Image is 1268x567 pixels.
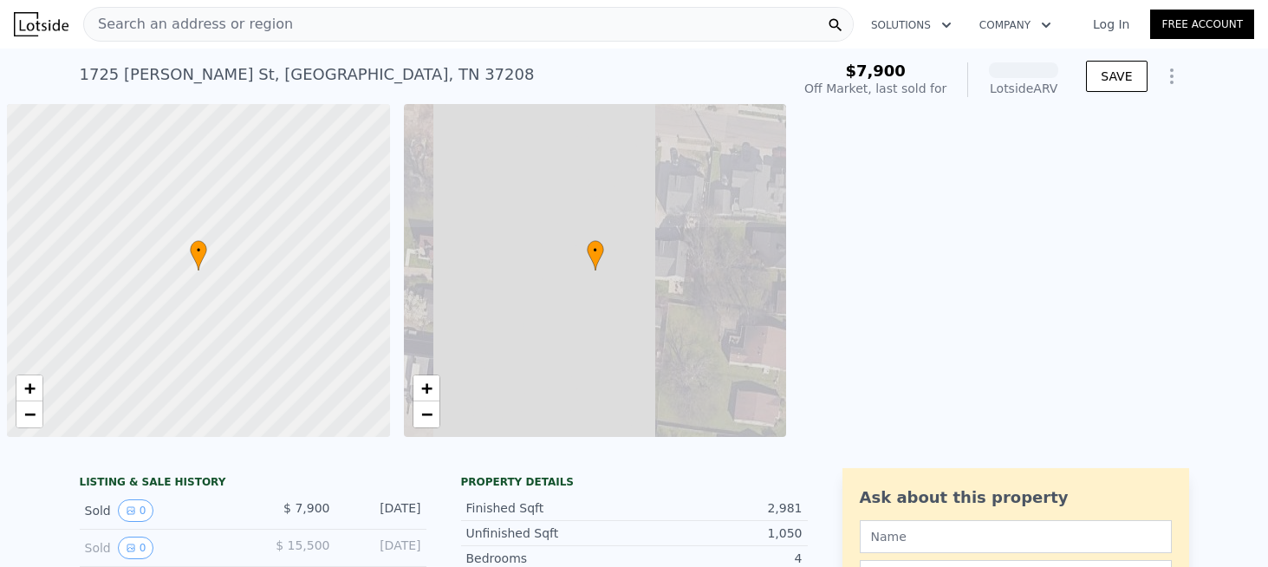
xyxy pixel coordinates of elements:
button: View historical data [118,499,154,522]
a: Log In [1072,16,1150,33]
div: Lotside ARV [989,80,1058,97]
span: $ 7,900 [283,501,329,515]
img: Lotside [14,12,68,36]
a: Zoom out [413,401,439,427]
div: [DATE] [344,499,421,522]
button: Solutions [857,10,966,41]
div: Ask about this property [860,486,1172,510]
div: 4 [634,550,803,567]
span: + [24,377,36,399]
div: 1,050 [634,525,803,542]
button: SAVE [1086,61,1147,92]
div: 2,981 [634,499,803,517]
div: Finished Sqft [466,499,634,517]
div: Property details [461,475,808,489]
span: • [190,243,207,258]
div: Sold [85,537,239,559]
a: Zoom in [16,375,42,401]
span: $ 15,500 [276,538,329,552]
button: Company [966,10,1065,41]
span: Search an address or region [84,14,293,35]
span: − [420,403,432,425]
a: Zoom in [413,375,439,401]
div: • [587,240,604,270]
span: + [420,377,432,399]
div: Off Market, last sold for [804,80,946,97]
div: Sold [85,499,239,522]
button: Show Options [1154,59,1189,94]
a: Zoom out [16,401,42,427]
span: $7,900 [845,62,905,80]
div: • [190,240,207,270]
button: View historical data [118,537,154,559]
span: − [24,403,36,425]
div: Bedrooms [466,550,634,567]
div: 1725 [PERSON_NAME] St , [GEOGRAPHIC_DATA] , TN 37208 [80,62,535,87]
div: LISTING & SALE HISTORY [80,475,426,492]
a: Free Account [1150,10,1254,39]
span: • [587,243,604,258]
div: Unfinished Sqft [466,525,634,542]
div: [DATE] [344,537,421,559]
input: Name [860,520,1172,553]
